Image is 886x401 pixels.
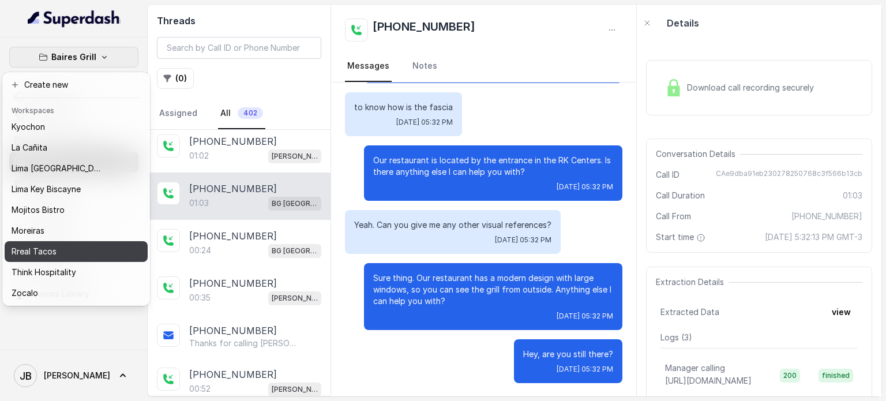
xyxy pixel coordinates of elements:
button: Create new [5,74,148,95]
p: Baires Grill [51,50,96,64]
div: Baires Grill [2,72,150,306]
p: Zocalo [12,286,38,300]
p: Rreal Tacos [12,245,57,258]
p: Kyochon [12,120,45,134]
p: Think Hospitality [12,265,76,279]
button: Baires Grill [9,47,138,68]
p: Lima Key Biscayne [12,182,81,196]
p: Lima [GEOGRAPHIC_DATA] [12,162,104,175]
p: La Cañita [12,141,47,155]
header: Workspaces [5,100,148,119]
p: Mojitos Bistro [12,203,65,217]
p: Moreiras [12,224,44,238]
